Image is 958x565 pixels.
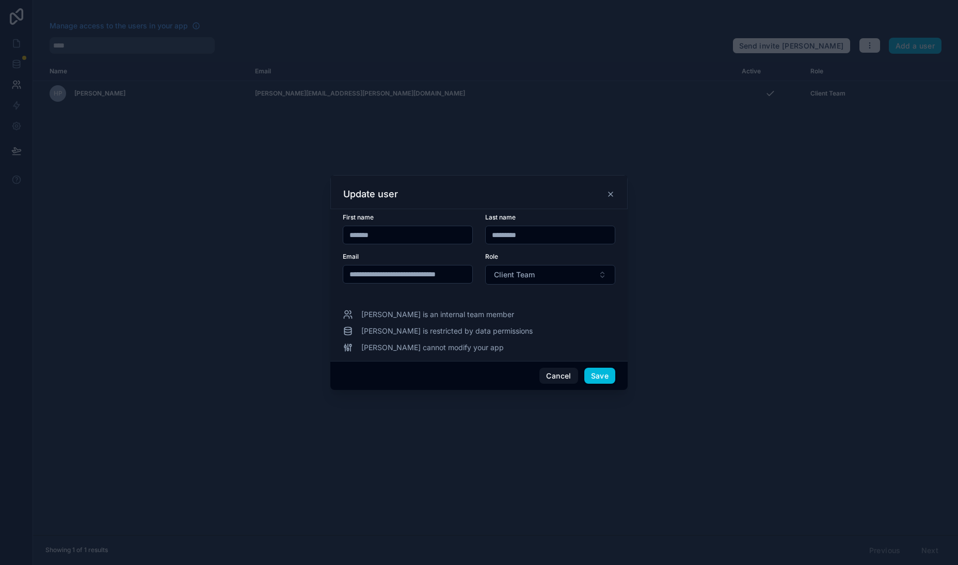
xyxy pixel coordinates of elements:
span: Last name [485,213,516,221]
button: Select Button [485,265,615,285]
button: Cancel [539,368,578,384]
span: [PERSON_NAME] cannot modify your app [361,342,504,353]
span: Role [485,253,498,260]
h3: Update user [343,188,398,200]
span: [PERSON_NAME] is an internal team member [361,309,514,320]
span: Email [343,253,359,260]
span: First name [343,213,374,221]
span: [PERSON_NAME] is restricted by data permissions [361,326,533,336]
span: Client Team [494,270,535,280]
button: Save [584,368,615,384]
